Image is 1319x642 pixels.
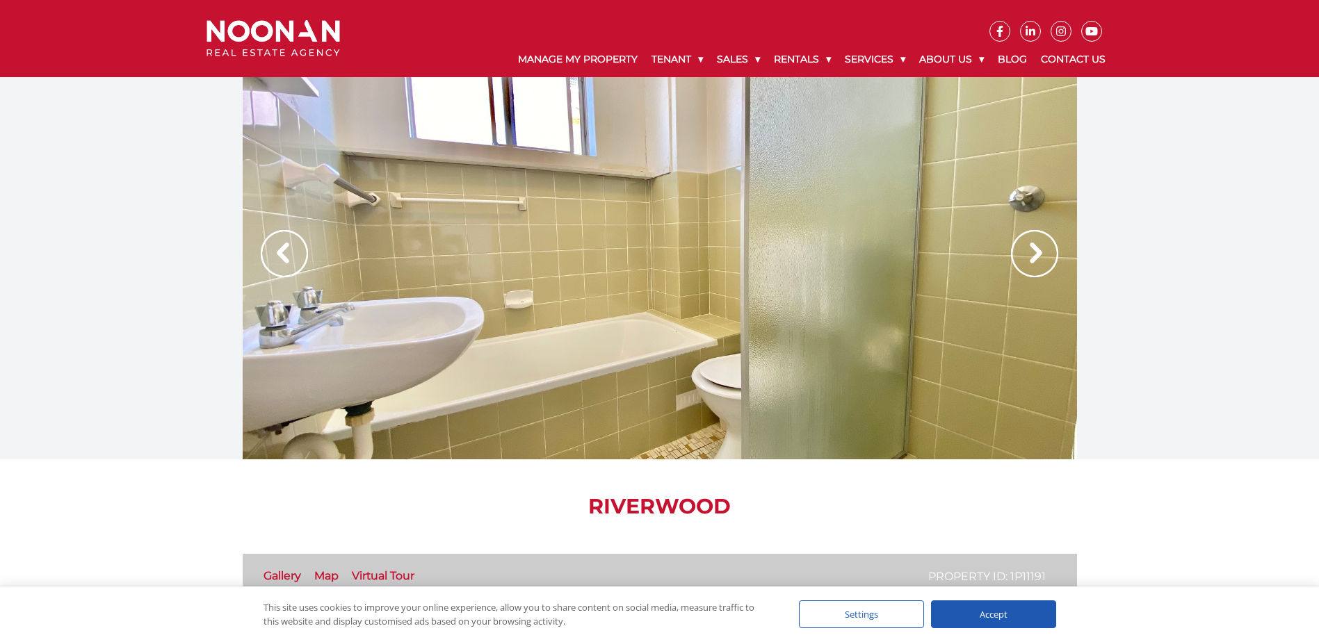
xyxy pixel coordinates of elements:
img: Noonan Real Estate Agency [207,20,340,57]
div: This site uses cookies to improve your online experience, allow you to share content on social me... [264,600,771,628]
a: Contact Us [1034,42,1112,77]
a: About Us [912,42,991,77]
a: Gallery [264,569,301,582]
a: Blog [991,42,1034,77]
div: Settings [799,600,924,628]
a: Virtual Tour [352,569,414,582]
img: Arrow slider [1011,230,1058,277]
a: Map [314,569,339,582]
a: Rentals [767,42,838,77]
a: Manage My Property [511,42,645,77]
a: Sales [710,42,767,77]
a: Tenant [645,42,710,77]
div: Accept [931,600,1056,628]
img: Arrow slider [261,230,308,277]
a: Services [838,42,912,77]
p: Property ID: 1P11191 [928,568,1046,585]
h1: Riverwood [243,494,1077,519]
